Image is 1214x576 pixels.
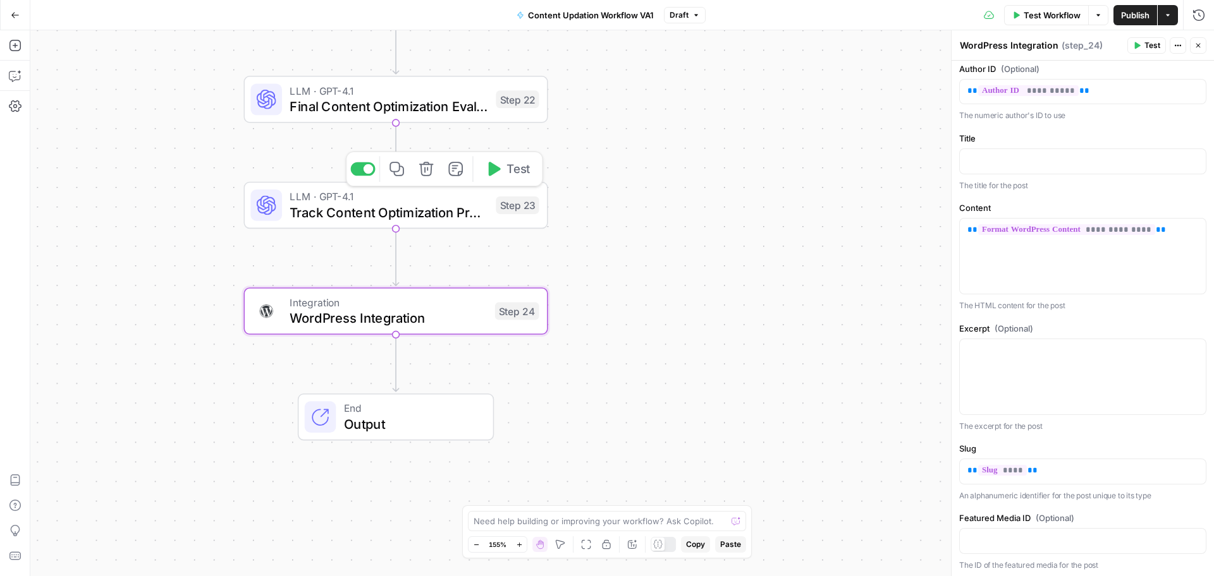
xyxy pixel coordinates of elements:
[496,196,539,214] div: Step 23
[243,76,548,123] div: LLM · GPT-4.1Final Content Optimization EvaluationStep 22
[1001,63,1039,75] span: (Optional)
[959,109,1206,122] p: The numeric author's ID to use
[959,442,1206,455] label: Slug
[1127,37,1166,54] button: Test
[1024,9,1081,21] span: Test Workflow
[243,287,548,334] div: IntegrationWordPress IntegrationStep 24
[1121,9,1150,21] span: Publish
[959,559,1206,572] p: The ID of the featured media for the post
[393,17,398,74] g: Edge from step_21 to step_22
[528,9,654,21] span: Content Updation Workflow VA1
[1004,5,1088,25] button: Test Workflow
[686,539,705,550] span: Copy
[959,132,1206,145] label: Title
[290,97,488,116] span: Final Content Optimization Evaluation
[1113,5,1157,25] button: Publish
[506,160,530,178] span: Test
[344,414,477,434] span: Output
[509,5,661,25] button: Content Updation Workflow VA1
[344,400,477,416] span: End
[959,299,1206,312] p: The HTML content for the post
[1036,512,1074,524] span: (Optional)
[393,335,398,392] g: Edge from step_24 to end
[995,322,1033,335] span: (Optional)
[257,301,276,321] img: WordPress%20logotype.png
[959,63,1206,75] label: Author ID
[720,539,741,550] span: Paste
[959,201,1206,214] label: Content
[1144,40,1160,51] span: Test
[959,489,1206,502] p: An alphanumeric identifier for the post unique to its type
[243,182,548,229] div: LLM · GPT-4.1Track Content Optimization ProgressStep 23Test
[496,90,539,108] div: Step 22
[959,179,1206,192] p: The title for the post
[664,7,706,23] button: Draft
[959,512,1206,524] label: Featured Media ID
[715,536,746,553] button: Paste
[1062,39,1103,52] span: ( step_24 )
[959,322,1206,335] label: Excerpt
[495,303,539,320] div: Step 24
[290,202,488,222] span: Track Content Optimization Progress
[290,308,487,328] span: WordPress Integration
[960,39,1058,52] textarea: WordPress Integration
[959,420,1206,433] p: The excerpt for the post
[477,156,538,181] button: Test
[681,536,710,553] button: Copy
[290,294,487,310] span: Integration
[670,9,689,21] span: Draft
[290,83,488,99] span: LLM · GPT-4.1
[243,393,548,440] div: EndOutput
[290,189,488,205] span: LLM · GPT-4.1
[489,539,506,549] span: 155%
[393,229,398,285] g: Edge from step_23 to step_24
